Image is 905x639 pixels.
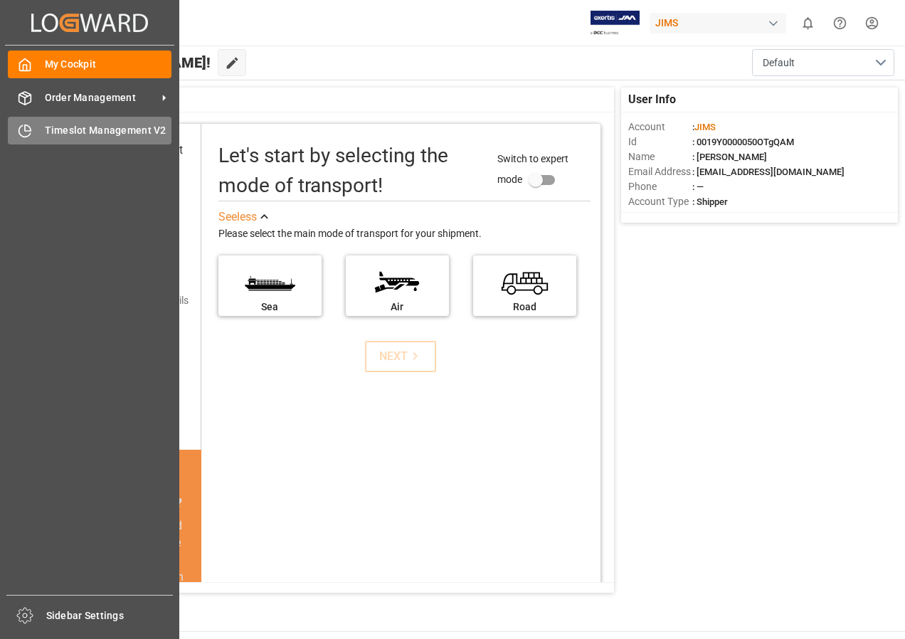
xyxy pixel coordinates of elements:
a: My Cockpit [8,51,171,78]
span: Sidebar Settings [46,608,174,623]
button: Help Center [824,7,856,39]
span: : 0019Y0000050OTgQAM [692,137,794,147]
span: JIMS [694,122,716,132]
div: Let's start by selecting the mode of transport! [218,141,484,201]
span: : [692,122,716,132]
div: Sea [226,300,314,315]
img: Exertis%20JAM%20-%20Email%20Logo.jpg_1722504956.jpg [591,11,640,36]
div: Add shipping details [100,293,189,308]
div: Please select the main mode of transport for your shipment. [218,226,591,243]
span: Email Address [628,164,692,179]
span: Id [628,134,692,149]
div: Air [353,300,442,315]
div: JIMS [650,13,786,33]
button: JIMS [650,9,792,36]
button: show 0 new notifications [792,7,824,39]
span: : — [692,181,704,192]
span: Phone [628,179,692,194]
span: Timeslot Management V2 [45,123,172,138]
button: open menu [752,49,894,76]
span: Account Type [628,194,692,209]
div: NEXT [379,348,423,365]
button: NEXT [365,341,436,372]
div: See less [218,208,257,226]
div: Road [480,300,569,315]
span: : [PERSON_NAME] [692,152,767,162]
span: : Shipper [692,196,728,207]
span: Switch to expert mode [497,153,568,185]
span: : [EMAIL_ADDRESS][DOMAIN_NAME] [692,167,845,177]
span: Account [628,120,692,134]
span: Name [628,149,692,164]
span: Order Management [45,90,157,105]
a: Timeslot Management V2 [8,117,171,144]
span: Default [763,56,795,70]
span: My Cockpit [45,57,172,72]
span: User Info [628,91,676,108]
